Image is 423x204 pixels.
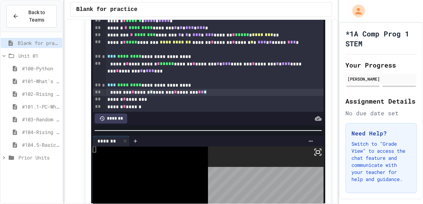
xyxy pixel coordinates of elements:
span: #104-Rising Sun Plus [22,128,60,136]
span: #104.5-Basic Graphics Review [22,141,60,148]
button: Back to Teams [6,5,57,28]
h3: Need Help? [351,129,411,138]
span: #101-What's This ?? [22,77,60,85]
span: Blank for practice [76,5,137,14]
span: Prior Units [18,154,60,161]
div: My Account [345,3,367,19]
h2: Your Progress [345,60,417,70]
div: [PERSON_NAME] [348,76,414,82]
span: Unit 01 [18,52,60,59]
span: Blank for practice [18,39,60,47]
p: Switch to "Grade View" to access the chat feature and communicate with your teacher for help and ... [351,140,411,183]
span: #102-Rising Sun [22,90,60,98]
h1: *1A Comp Prog 1 STEM [345,29,417,48]
span: #103-Random Box [22,116,60,123]
span: #101.1-PC-Where am I? [22,103,60,110]
h2: Assignment Details [345,96,417,106]
span: Back to Teams [23,9,51,24]
div: No due date set [345,109,417,117]
span: #100-Python [22,65,60,72]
